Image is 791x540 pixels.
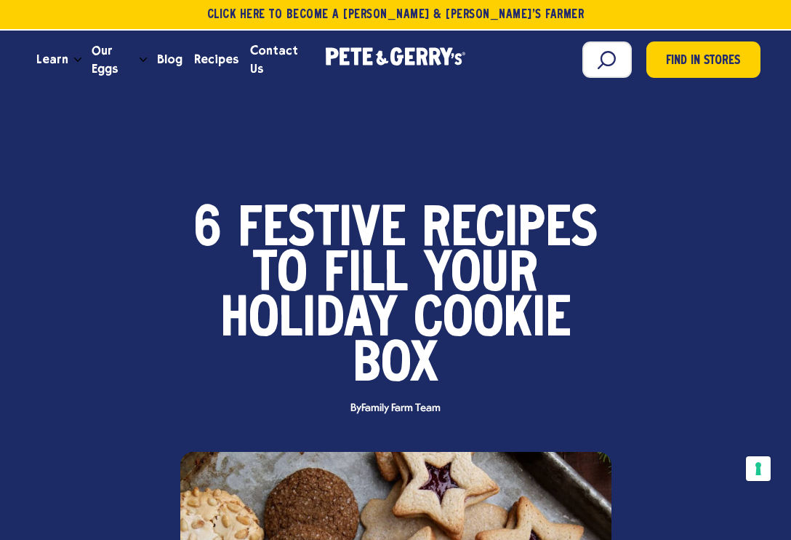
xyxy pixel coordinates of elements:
[86,40,139,79] a: Our Eggs
[74,57,81,63] button: Open the dropdown menu for Learn
[188,40,244,79] a: Recipes
[343,403,448,414] span: By
[253,253,308,298] span: to
[414,298,571,344] span: Cookie
[422,208,598,253] span: Recipes
[193,208,222,253] span: 6
[646,41,760,78] a: Find in Stores
[582,41,632,78] input: Search
[151,40,188,79] a: Blog
[666,52,740,71] span: Find in Stores
[194,50,238,68] span: Recipes
[220,298,398,344] span: Holiday
[36,50,68,68] span: Learn
[31,40,74,79] a: Learn
[424,253,538,298] span: Your
[157,50,182,68] span: Blog
[244,40,311,79] a: Contact Us
[746,456,771,481] button: Your consent preferences for tracking technologies
[92,41,133,78] span: Our Eggs
[353,344,438,389] span: Box
[324,253,408,298] span: Fill
[140,57,147,63] button: Open the dropdown menu for Our Eggs
[238,208,406,253] span: Festive
[361,402,441,414] span: Family Farm Team
[250,41,305,78] span: Contact Us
